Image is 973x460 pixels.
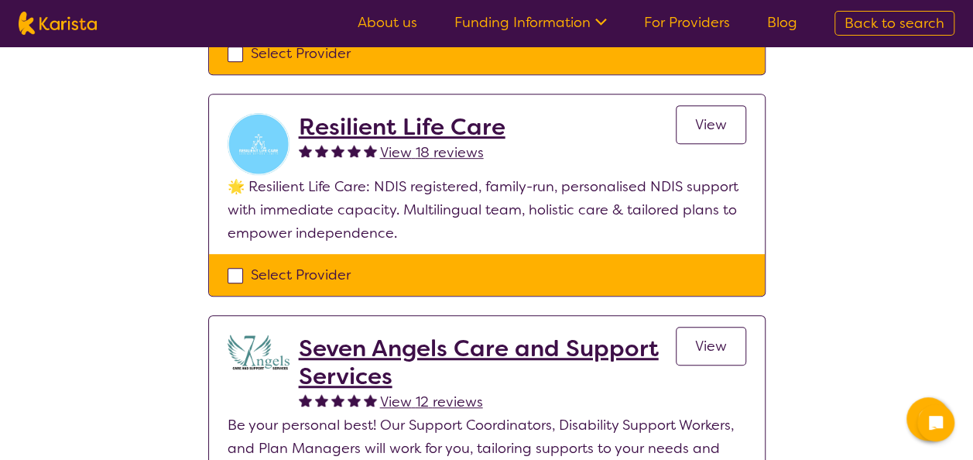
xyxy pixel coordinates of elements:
span: Back to search [845,14,944,33]
img: fullstar [331,393,344,407]
a: View [676,327,746,366]
img: fullstar [299,144,312,157]
img: fullstar [348,144,361,157]
img: fullstar [315,393,328,407]
img: fullstar [331,144,344,157]
a: Funding Information [454,13,607,32]
span: View [695,337,727,355]
button: Channel Menu [906,397,950,441]
a: For Providers [644,13,730,32]
img: fullstar [364,393,377,407]
img: fullstar [364,144,377,157]
a: Seven Angels Care and Support Services [299,335,676,390]
a: Blog [767,13,797,32]
a: View 12 reviews [380,390,483,414]
p: 🌟 Resilient Life Care: NDIS registered, family-run, personalised NDIS support with immediate capa... [228,175,746,245]
span: View [695,115,727,134]
img: fullstar [348,393,361,407]
a: About us [358,13,417,32]
span: View 12 reviews [380,393,483,411]
img: vzbticyvohokqi1ge6ob.jpg [228,113,290,175]
img: Karista logo [19,12,97,35]
a: Resilient Life Care [299,113,505,141]
span: View 18 reviews [380,143,484,162]
img: lugdbhoacugpbhbgex1l.png [228,335,290,369]
a: View 18 reviews [380,141,484,164]
a: Back to search [834,11,954,36]
a: View [676,105,746,144]
img: fullstar [315,144,328,157]
img: fullstar [299,393,312,407]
